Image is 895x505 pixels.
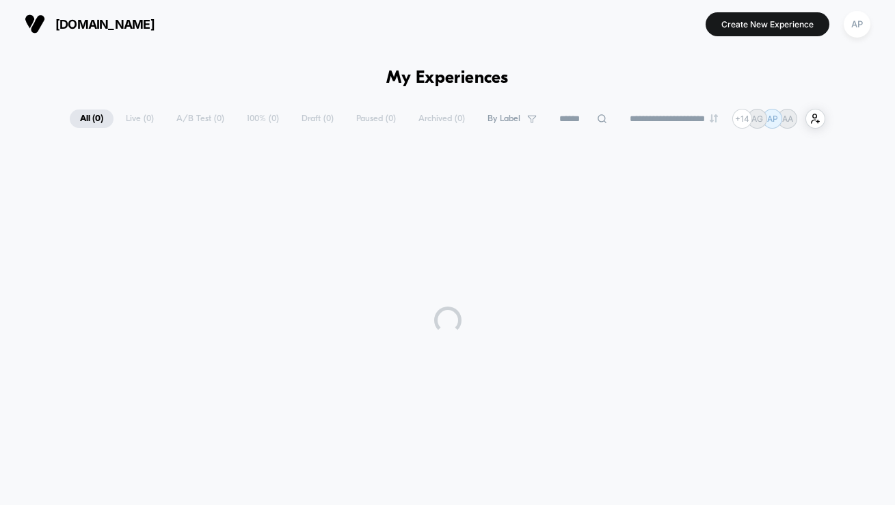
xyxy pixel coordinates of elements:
[840,10,874,38] button: AP
[55,17,155,31] span: [DOMAIN_NAME]
[710,114,718,122] img: end
[732,109,752,129] div: + 14
[844,11,870,38] div: AP
[25,14,45,34] img: Visually logo
[487,114,520,124] span: By Label
[782,114,793,124] p: AA
[70,109,113,128] span: All ( 0 )
[386,68,509,88] h1: My Experiences
[706,12,829,36] button: Create New Experience
[767,114,778,124] p: AP
[751,114,763,124] p: AG
[21,13,159,35] button: [DOMAIN_NAME]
